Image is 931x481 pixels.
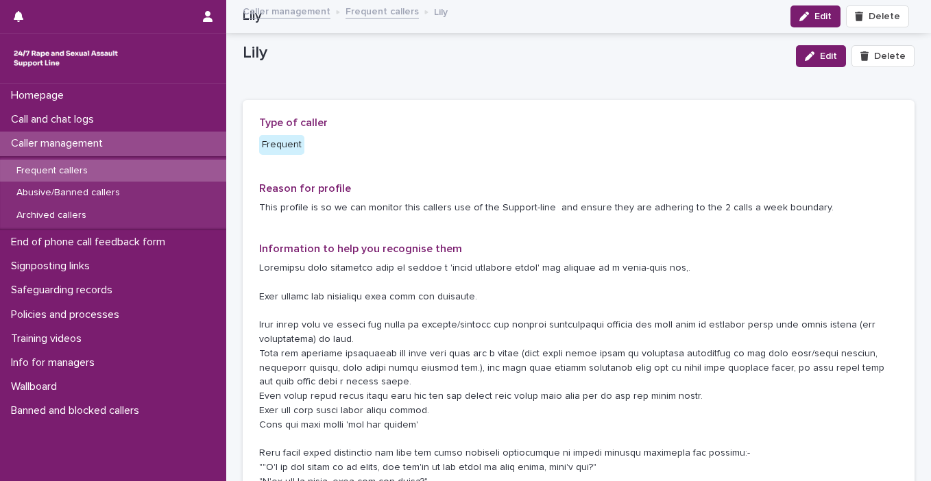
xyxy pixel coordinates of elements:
span: Type of caller [259,117,328,128]
p: Safeguarding records [5,284,123,297]
p: Info for managers [5,356,106,369]
div: Frequent [259,135,304,155]
p: Caller management [5,137,114,150]
p: Policies and processes [5,308,130,321]
p: Banned and blocked callers [5,404,150,417]
p: Call and chat logs [5,113,105,126]
p: Wallboard [5,380,68,393]
p: Training videos [5,332,93,345]
span: Reason for profile [259,183,351,194]
span: Delete [874,51,906,61]
img: rhQMoQhaT3yELyF149Cw [11,45,121,72]
a: Caller management [243,3,330,18]
a: Frequent callers [346,3,419,18]
p: End of phone call feedback form [5,236,176,249]
button: Delete [851,45,915,67]
span: Information to help you recognise them [259,243,462,254]
p: Lily [434,3,448,18]
span: Edit [820,51,837,61]
p: Lily [243,43,785,63]
p: Archived callers [5,210,97,221]
button: Edit [796,45,846,67]
p: Signposting links [5,260,101,273]
p: Homepage [5,89,75,102]
p: Abusive/Banned callers [5,187,131,199]
p: Frequent callers [5,165,99,177]
p: This profile is so we can monitor this callers use of the Support-line and ensure they are adheri... [259,201,898,215]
